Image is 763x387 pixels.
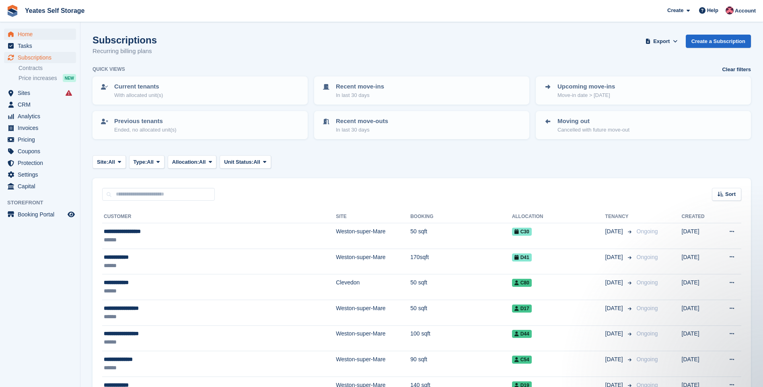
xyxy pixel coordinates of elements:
[410,325,512,351] td: 100 sqft
[682,351,716,377] td: [DATE]
[172,158,199,166] span: Allocation:
[93,35,157,45] h1: Subscriptions
[735,7,756,15] span: Account
[18,29,66,40] span: Home
[336,223,410,249] td: Weston-super-Mare
[537,77,750,104] a: Upcoming move-ins Move-in date > [DATE]
[18,122,66,134] span: Invoices
[18,146,66,157] span: Coupons
[4,40,76,51] a: menu
[22,4,88,17] a: Yeates Self Storage
[18,40,66,51] span: Tasks
[93,66,125,73] h6: Quick views
[653,37,670,45] span: Export
[4,29,76,40] a: menu
[512,356,532,364] span: C54
[410,300,512,325] td: 50 sqft
[410,274,512,300] td: 50 sqft
[18,157,66,169] span: Protection
[7,199,80,207] span: Storefront
[114,117,177,126] p: Previous tenants
[114,82,163,91] p: Current tenants
[315,112,529,138] a: Recent move-outs In last 30 days
[220,155,271,169] button: Unit Status: All
[637,254,658,260] span: Ongoing
[682,325,716,351] td: [DATE]
[682,274,716,300] td: [DATE]
[18,87,66,99] span: Sites
[93,155,126,169] button: Site: All
[168,155,217,169] button: Allocation: All
[725,190,736,198] span: Sort
[686,35,751,48] a: Create a Subscription
[4,122,76,134] a: menu
[19,64,76,72] a: Contracts
[129,155,165,169] button: Type: All
[6,5,19,17] img: stora-icon-8386f47178a22dfd0bd8f6a31ec36ba5ce8667c1dd55bd0f319d3a0aa187defe.svg
[722,66,751,74] a: Clear filters
[19,74,57,82] span: Price increases
[667,6,683,14] span: Create
[410,223,512,249] td: 50 sqft
[637,228,658,235] span: Ongoing
[605,329,625,338] span: [DATE]
[537,112,750,138] a: Moving out Cancelled with future move-out
[66,90,72,96] i: Smart entry sync failures have occurred
[682,210,716,223] th: Created
[336,91,384,99] p: In last 30 days
[4,157,76,169] a: menu
[637,305,658,311] span: Ongoing
[682,249,716,274] td: [DATE]
[512,253,532,261] span: D41
[114,126,177,134] p: Ended, no allocated unit(s)
[336,274,410,300] td: Clevedon
[336,82,384,91] p: Recent move-ins
[605,355,625,364] span: [DATE]
[4,99,76,110] a: menu
[224,158,253,166] span: Unit Status:
[410,249,512,274] td: 170sqft
[605,278,625,287] span: [DATE]
[18,181,66,192] span: Capital
[18,99,66,110] span: CRM
[637,356,658,362] span: Ongoing
[512,210,605,223] th: Allocation
[18,134,66,145] span: Pricing
[557,91,615,99] p: Move-in date > [DATE]
[637,330,658,337] span: Ongoing
[4,169,76,180] a: menu
[605,227,625,236] span: [DATE]
[512,279,532,287] span: C80
[336,126,388,134] p: In last 30 days
[726,6,734,14] img: James Griffin
[18,169,66,180] span: Settings
[682,223,716,249] td: [DATE]
[147,158,154,166] span: All
[4,111,76,122] a: menu
[18,111,66,122] span: Analytics
[108,158,115,166] span: All
[19,74,76,82] a: Price increases NEW
[557,117,629,126] p: Moving out
[4,134,76,145] a: menu
[557,126,629,134] p: Cancelled with future move-out
[114,91,163,99] p: With allocated unit(s)
[63,74,76,82] div: NEW
[336,210,410,223] th: Site
[66,210,76,219] a: Preview store
[4,209,76,220] a: menu
[410,351,512,377] td: 90 sqft
[199,158,206,166] span: All
[18,52,66,63] span: Subscriptions
[707,6,718,14] span: Help
[557,82,615,91] p: Upcoming move-ins
[336,300,410,325] td: Weston-super-Mare
[336,249,410,274] td: Weston-super-Mare
[134,158,147,166] span: Type:
[4,146,76,157] a: menu
[4,87,76,99] a: menu
[4,181,76,192] a: menu
[18,209,66,220] span: Booking Portal
[512,305,532,313] span: D17
[512,228,532,236] span: C30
